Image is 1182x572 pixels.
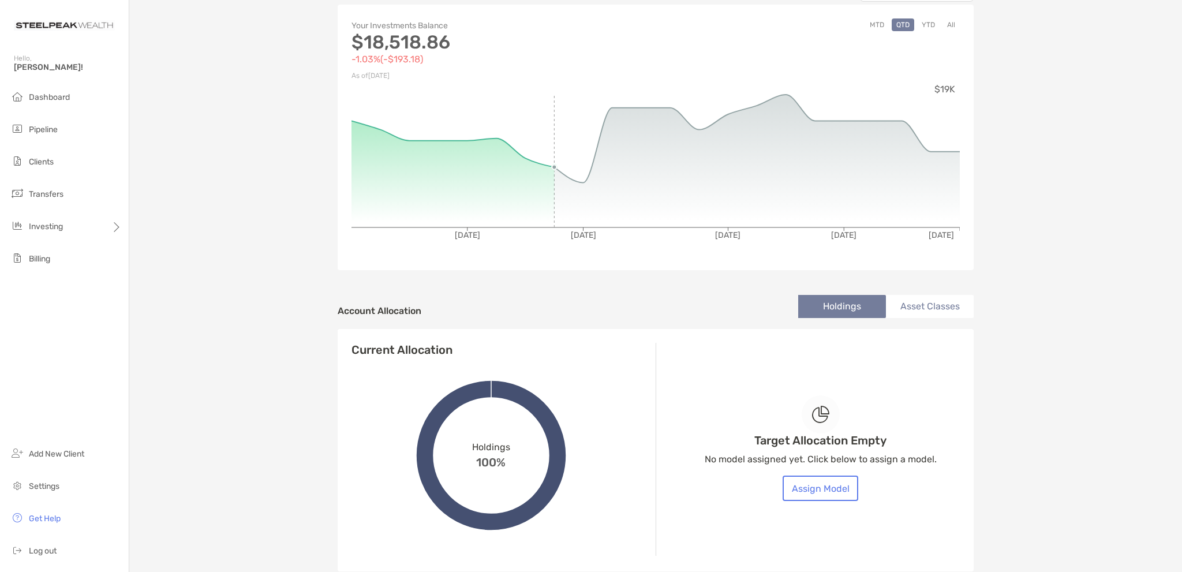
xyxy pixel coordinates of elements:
p: Your Investments Balance [351,18,656,33]
p: $18,518.86 [351,35,656,50]
span: [PERSON_NAME]! [14,62,122,72]
tspan: $19K [934,84,955,95]
img: settings icon [10,478,24,492]
button: Assign Model [783,476,858,501]
button: MTD [865,18,889,31]
img: dashboard icon [10,89,24,103]
p: No model assigned yet. Click below to assign a model. [705,452,937,466]
span: Log out [29,546,57,556]
span: Billing [29,254,50,264]
span: Investing [29,222,63,231]
button: QTD [892,18,914,31]
tspan: [DATE] [929,230,954,240]
button: All [942,18,960,31]
span: Pipeline [29,125,58,134]
h4: Current Allocation [351,343,452,357]
tspan: [DATE] [455,230,480,240]
span: Add New Client [29,449,84,459]
span: Holdings [472,442,510,453]
img: billing icon [10,251,24,265]
span: Dashboard [29,92,70,102]
tspan: [DATE] [831,230,856,240]
span: Transfers [29,189,63,199]
img: pipeline icon [10,122,24,136]
span: Get Help [29,514,61,524]
span: Settings [29,481,59,491]
p: -1.03% ( -$193.18 ) [351,52,656,66]
tspan: [DATE] [715,230,740,240]
img: investing icon [10,219,24,233]
img: logout icon [10,543,24,557]
img: add_new_client icon [10,446,24,460]
button: YTD [917,18,940,31]
p: As of [DATE] [351,69,656,83]
tspan: [DATE] [571,230,596,240]
span: 100% [476,453,506,469]
img: Zoe Logo [14,5,115,46]
img: get-help icon [10,511,24,525]
h4: Target Allocation Empty [754,433,886,447]
span: Clients [29,157,54,167]
img: clients icon [10,154,24,168]
li: Holdings [798,295,886,318]
li: Asset Classes [886,295,974,318]
img: transfers icon [10,186,24,200]
h4: Account Allocation [338,305,421,316]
